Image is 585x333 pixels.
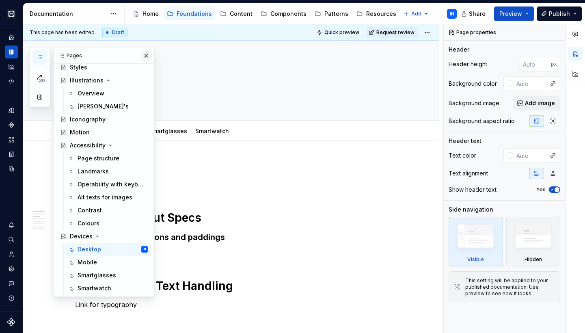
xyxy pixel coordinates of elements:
[5,45,18,58] div: Documentation
[65,100,151,113] a: [PERSON_NAME]'s
[78,167,109,175] div: Landmarks
[314,27,363,38] button: Quick preview
[65,243,151,256] a: DesktopIN
[353,7,399,20] a: Resources
[102,28,127,37] div: Draft
[449,151,476,160] div: Text color
[270,10,307,18] div: Components
[30,10,106,18] div: Documentation
[70,76,104,84] div: Illustrations
[537,6,582,21] button: Publish
[5,75,18,88] a: Code automation
[230,10,253,18] div: Content
[467,256,484,263] div: Visible
[78,258,97,266] div: Mobile
[449,137,481,145] div: Header text
[192,122,232,139] div: Smartwatch
[520,57,551,71] input: Auto
[5,31,18,44] div: Home
[324,29,359,36] span: Quick preview
[65,152,151,165] a: Page structure
[65,178,151,191] a: Operability with keyboard
[5,277,18,290] button: Contact support
[75,300,407,309] p: Link for typography
[5,162,18,175] div: Data sources
[449,80,497,88] div: Background color
[65,191,151,204] a: Alt texts for images
[65,87,151,100] a: Overview
[164,7,215,20] a: Foundations
[57,74,151,87] a: Illustrations
[130,6,399,22] div: Page tree
[449,186,496,194] div: Show header text
[130,7,162,20] a: Home
[450,11,454,17] div: IN
[469,10,486,18] span: Share
[311,7,352,20] a: Patterns
[513,76,546,91] input: Auto
[78,180,145,188] div: Operability with keyboard
[78,89,104,97] div: Overview
[144,245,146,253] div: IN
[6,9,16,19] img: e3886e02-c8c5-455d-9336-29756fd03ba2.png
[54,48,154,64] div: Pages
[65,269,151,282] a: Smartglasses
[513,148,546,163] input: Auto
[149,128,187,134] a: Smartglasses
[70,141,106,149] div: Accessibility
[177,10,212,18] div: Foundations
[7,318,15,326] svg: Supernova Logo
[257,7,310,20] a: Components
[449,99,499,107] div: Background image
[78,245,101,253] div: Desktop
[449,60,487,68] div: Header height
[366,27,418,38] button: Request review
[70,115,106,123] div: Iconography
[5,233,18,246] button: Search ⌘K
[30,29,96,36] span: This page has been edited.
[324,10,348,18] div: Patterns
[217,7,256,20] a: Content
[57,61,151,74] a: Styles
[5,133,18,146] a: Assets
[75,160,407,175] h1: Overview
[513,96,560,110] button: Add image
[549,10,570,18] span: Publish
[411,11,421,17] span: Add
[401,8,432,19] button: Add
[5,248,18,261] a: Invite team
[65,217,151,230] a: Colours
[65,256,151,269] a: Mobile
[5,262,18,275] a: Settings
[65,204,151,217] a: Contrast
[536,186,546,193] label: Yes
[5,104,18,117] div: Design tokens
[499,10,522,18] span: Preview
[65,165,151,178] a: Landmarks
[5,218,18,231] button: Notifications
[38,77,46,84] span: 30
[5,148,18,161] a: Storybook stories
[78,154,119,162] div: Page structure
[57,126,151,139] a: Motion
[5,60,18,73] a: Analytics
[78,102,129,110] div: [PERSON_NAME]'s
[494,6,534,21] button: Preview
[70,232,93,240] div: Devices
[70,128,90,136] div: Motion
[449,217,503,266] div: Visible
[75,231,407,243] h3: Resolution, proportions and paddings
[506,217,561,266] div: Hidden
[78,206,102,214] div: Contrast
[366,10,396,18] div: Resources
[449,205,493,214] div: Side navigation
[57,139,151,152] a: Accessibility
[5,119,18,132] div: Components
[195,128,229,134] a: Smartwatch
